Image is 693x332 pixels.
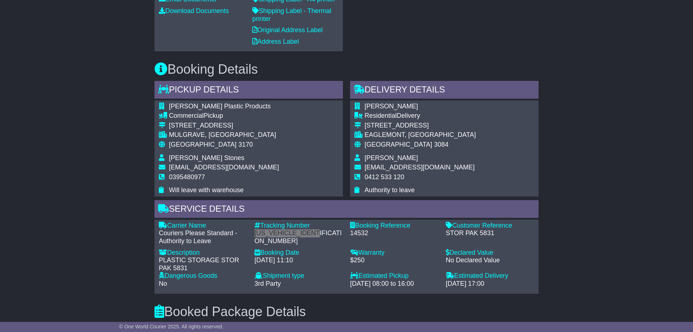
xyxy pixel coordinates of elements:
div: [US_VEHICLE_IDENTIFICATION_NUMBER] [254,229,343,245]
span: 0395480977 [169,173,205,181]
span: [GEOGRAPHIC_DATA] [365,141,432,148]
span: 3rd Party [254,280,281,287]
a: Download Documents [159,7,229,14]
div: Delivery [365,112,476,120]
div: Tracking Number [254,222,343,230]
div: No Declared Value [446,256,534,264]
div: [STREET_ADDRESS] [365,122,476,130]
div: Couriers Please Standard - Authority to Leave [159,229,247,245]
div: [STREET_ADDRESS] [169,122,279,130]
div: Dangerous Goods [159,272,247,280]
span: 3084 [434,141,448,148]
div: [DATE] 11:10 [254,256,343,264]
span: [GEOGRAPHIC_DATA] [169,141,236,148]
h3: Booking Details [154,62,539,77]
div: Booking Date [254,249,343,257]
div: [DATE] 08:00 to 16:00 [350,280,439,288]
div: Pickup [169,112,279,120]
span: [PERSON_NAME] Plastic Products [169,103,271,110]
div: EAGLEMONT, [GEOGRAPHIC_DATA] [365,131,476,139]
div: [DATE] 17:00 [446,280,534,288]
a: Original Address Label [252,26,323,34]
div: Booking Reference [350,222,439,230]
div: Declared Value [446,249,534,257]
span: [PERSON_NAME] [365,154,418,161]
div: Delivery Details [350,81,539,100]
div: STOR PAK 5831 [446,229,534,237]
span: © One World Courier 2025. All rights reserved. [119,324,223,329]
span: [PERSON_NAME] Stones [169,154,244,161]
div: Description [159,249,247,257]
h3: Booked Package Details [154,305,539,319]
span: [EMAIL_ADDRESS][DOMAIN_NAME] [365,164,475,171]
span: 0412 533 120 [365,173,404,181]
span: Residential [365,112,397,119]
span: No [159,280,167,287]
div: 14532 [350,229,439,237]
div: $250 [350,256,439,264]
div: Carrier Name [159,222,247,230]
div: Service Details [154,200,539,220]
span: [PERSON_NAME] [365,103,418,110]
div: Shipment type [254,272,343,280]
div: Warranty [350,249,439,257]
a: Shipping Label - Thermal printer [252,7,331,22]
div: Pickup Details [154,81,343,100]
a: Address Label [252,38,299,45]
div: Estimated Pickup [350,272,439,280]
span: Will leave with warehouse [169,186,244,194]
div: MULGRAVE, [GEOGRAPHIC_DATA] [169,131,279,139]
span: Authority to leave [365,186,415,194]
div: Estimated Delivery [446,272,534,280]
span: [EMAIL_ADDRESS][DOMAIN_NAME] [169,164,279,171]
div: Customer Reference [446,222,534,230]
div: PLASTIC STORAGE STOR PAK 5831 [159,256,247,272]
span: 3170 [238,141,253,148]
span: Commercial [169,112,204,119]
